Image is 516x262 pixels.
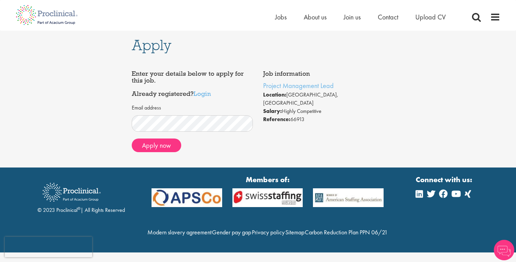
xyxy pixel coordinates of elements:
span: Apply [132,36,171,54]
a: Privacy policy [252,228,285,236]
h4: Job information [263,70,385,77]
a: Join us [344,13,361,21]
label: Email address [132,104,161,112]
strong: Members of: [152,174,384,185]
img: Chatbot [494,240,514,260]
a: Sitemap [285,228,304,236]
a: Contact [378,13,398,21]
a: Carbon Reduction Plan PPN 06/21 [305,228,388,236]
li: 66913 [263,115,385,123]
li: Highly Competitive [263,107,385,115]
a: Modern slavery agreement [147,228,212,236]
img: APSCo [227,188,308,207]
li: [GEOGRAPHIC_DATA], [GEOGRAPHIC_DATA] [263,91,385,107]
div: © 2023 Proclinical | All Rights Reserved [38,178,125,214]
img: APSCo [146,188,227,207]
a: Upload CV [415,13,446,21]
a: Gender pay gap [212,228,251,236]
sup: ® [77,206,81,211]
strong: Connect with us: [416,174,474,185]
a: Login [193,89,211,98]
button: Apply now [132,139,181,152]
iframe: reCAPTCHA [5,237,92,257]
strong: Location: [263,91,286,98]
img: APSCo [308,188,389,207]
a: About us [304,13,327,21]
img: Proclinical Recruitment [38,178,106,206]
a: Jobs [275,13,287,21]
strong: Salary: [263,107,282,115]
a: Project Management Lead [263,81,334,90]
h4: Enter your details below to apply for this job. Already registered? [132,70,253,97]
strong: Reference: [263,116,290,123]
